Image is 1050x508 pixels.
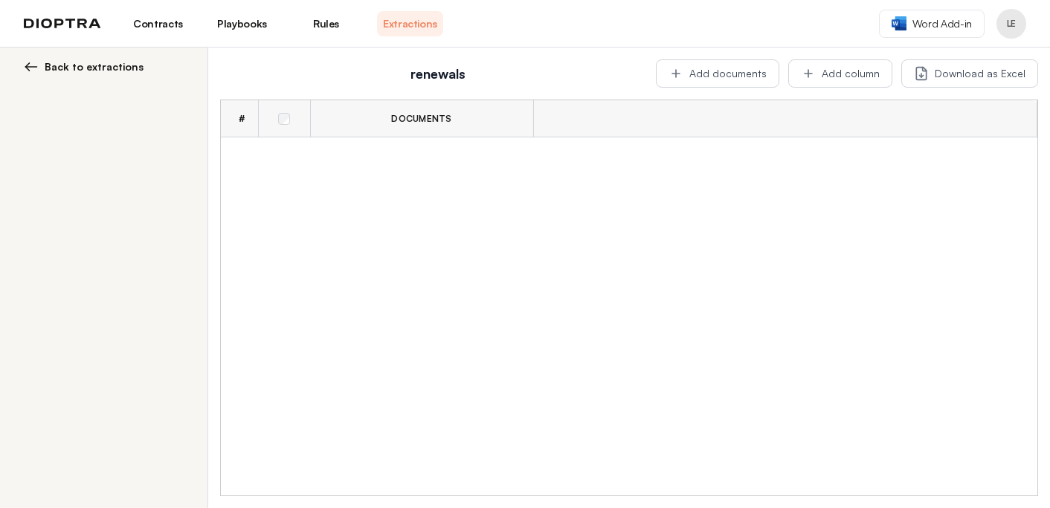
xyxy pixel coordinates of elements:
[892,16,906,30] img: word
[656,59,779,88] button: Add documents
[209,11,275,36] a: Playbooks
[912,16,972,31] span: Word Add-in
[24,59,190,74] button: Back to extractions
[221,100,258,137] th: #
[310,100,533,137] th: Documents
[229,63,647,84] h2: renewals
[45,59,144,74] span: Back to extractions
[125,11,191,36] a: Contracts
[377,11,443,36] a: Extractions
[996,9,1026,39] button: Profile menu
[24,19,101,29] img: logo
[24,59,39,74] img: left arrow
[879,10,985,38] a: Word Add-in
[788,59,892,88] button: Add column
[901,59,1038,88] button: Download as Excel
[293,11,359,36] a: Rules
